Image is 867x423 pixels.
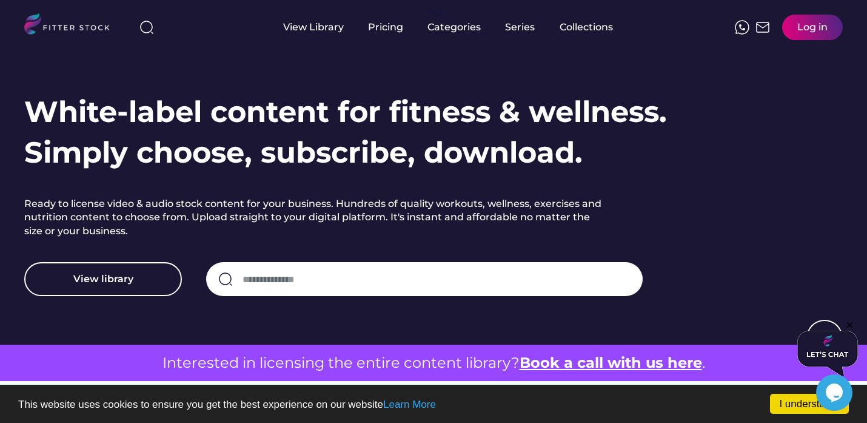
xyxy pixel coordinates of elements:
div: Collections [560,21,613,34]
a: Learn More [383,399,436,410]
h2: Ready to license video & audio stock content for your business. Hundreds of quality workouts, wel... [24,197,606,238]
p: This website uses cookies to ensure you get the best experience on our website [18,399,849,410]
iframe: chat widget [816,374,855,411]
img: Frame%2051.svg [755,20,770,35]
div: fvck [427,6,443,18]
img: LOGO.svg [24,13,120,38]
div: Log in [797,21,828,34]
img: search-normal.svg [218,272,233,286]
a: Book a call with us here [520,354,702,371]
div: Pricing [368,21,403,34]
button: View library [24,262,182,296]
h1: White-label content for fitness & wellness. Simply choose, subscribe, download. [24,92,667,173]
div: Categories [427,21,481,34]
iframe: chat widget [797,320,858,376]
div: View Library [283,21,344,34]
img: search-normal%203.svg [139,20,154,35]
div: Series [505,21,535,34]
a: I understand! [770,394,849,414]
img: meteor-icons_whatsapp%20%281%29.svg [735,20,749,35]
